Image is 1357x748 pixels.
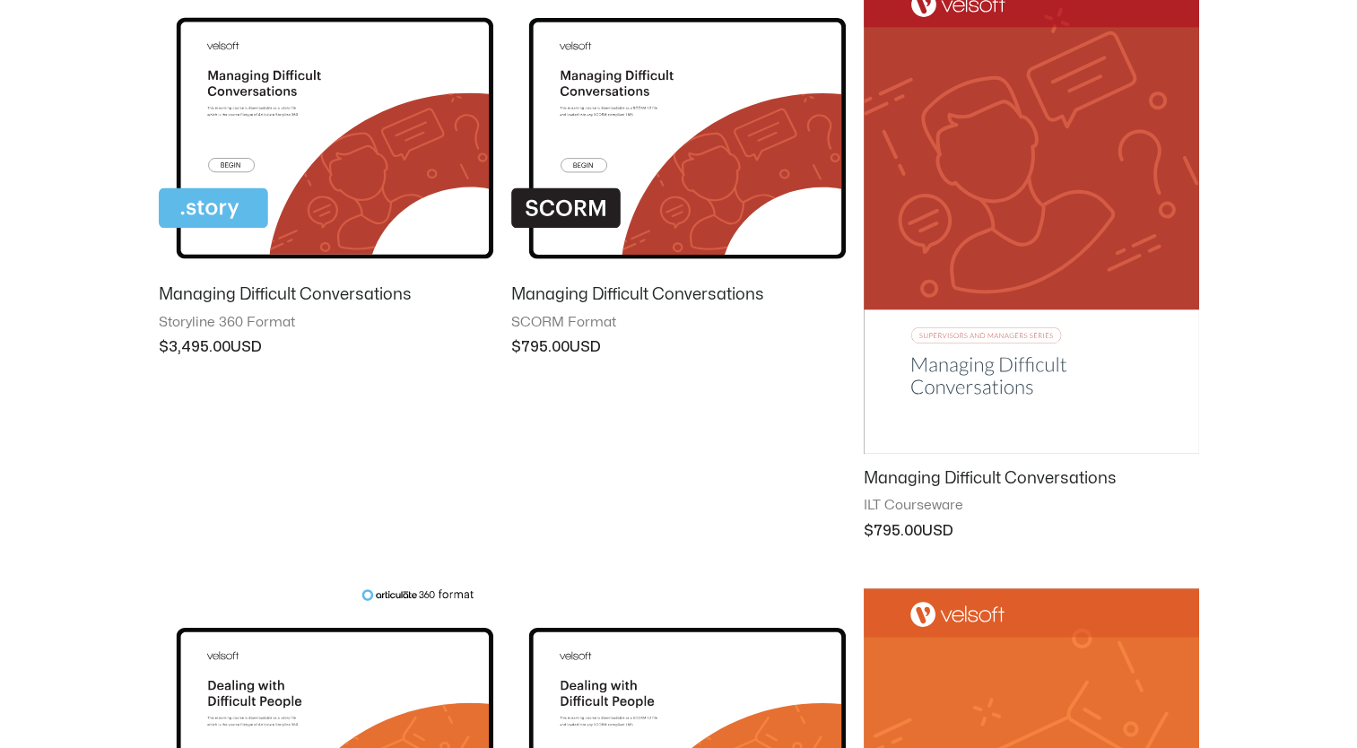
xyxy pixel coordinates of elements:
[511,284,846,313] a: Managing Difficult Conversations
[864,468,1198,497] a: Managing Difficult Conversations
[864,524,922,538] bdi: 795.00
[159,340,231,354] bdi: 3,495.00
[159,284,493,305] h2: Managing Difficult Conversations
[864,468,1198,489] h2: Managing Difficult Conversations
[511,284,846,305] h2: Managing Difficult Conversations
[159,340,169,354] span: $
[864,497,1198,515] span: ILT Courseware
[159,314,493,332] span: Storyline 360 Format
[511,340,570,354] bdi: 795.00
[511,340,521,354] span: $
[511,314,846,332] span: SCORM Format
[159,284,493,313] a: Managing Difficult Conversations
[864,524,874,538] span: $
